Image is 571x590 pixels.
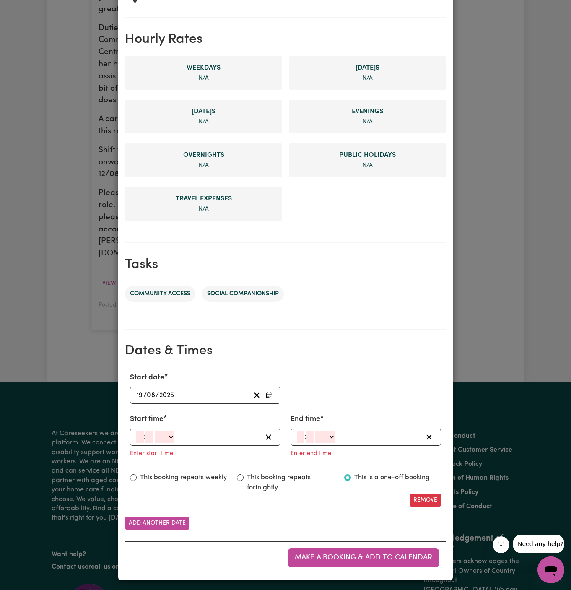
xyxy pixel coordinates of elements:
[202,286,284,302] li: Social companionship
[291,414,320,425] label: End time
[125,517,189,530] button: Add another date
[410,494,441,507] button: Remove this date/time
[297,431,304,443] input: --
[132,63,275,73] span: Weekday rate
[132,150,275,160] span: Overnight rate
[132,194,275,204] span: Travel Expense rate
[295,554,432,561] span: Make a booking & add to calendar
[156,392,159,399] span: /
[136,390,143,401] input: --
[130,372,164,383] label: Start date
[304,433,306,441] span: :
[291,449,331,458] p: Enter end time
[199,163,209,168] span: not specified
[140,473,227,483] label: This booking repeats weekly
[537,556,564,583] iframe: Button to launch messaging window
[132,107,275,117] span: Sunday rate
[125,343,446,359] h2: Dates & Times
[125,286,195,302] li: Community access
[125,257,446,273] h2: Tasks
[354,473,430,483] label: This is a one-off booking
[363,75,373,81] span: not specified
[147,392,151,399] span: 0
[263,390,275,401] button: Enter Start date
[513,535,564,553] iframe: Message from company
[296,150,439,160] span: Public Holiday rate
[250,390,263,401] button: Clear Start date
[306,431,314,443] input: --
[147,390,156,401] input: --
[145,431,153,443] input: --
[288,548,439,567] button: Make a booking & add to calendar
[130,414,164,425] label: Start time
[493,536,509,553] iframe: Close message
[296,63,439,73] span: Saturday rate
[130,449,173,458] p: Enter start time
[199,119,209,125] span: not specified
[296,107,439,117] span: Evening rate
[363,163,373,168] span: not specified
[199,206,209,212] span: not specified
[199,75,209,81] span: not specified
[159,390,175,401] input: ----
[144,433,145,441] span: :
[363,119,373,125] span: not specified
[125,31,446,47] h2: Hourly Rates
[136,431,144,443] input: --
[247,473,334,493] label: This booking repeats fortnightly
[143,392,147,399] span: /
